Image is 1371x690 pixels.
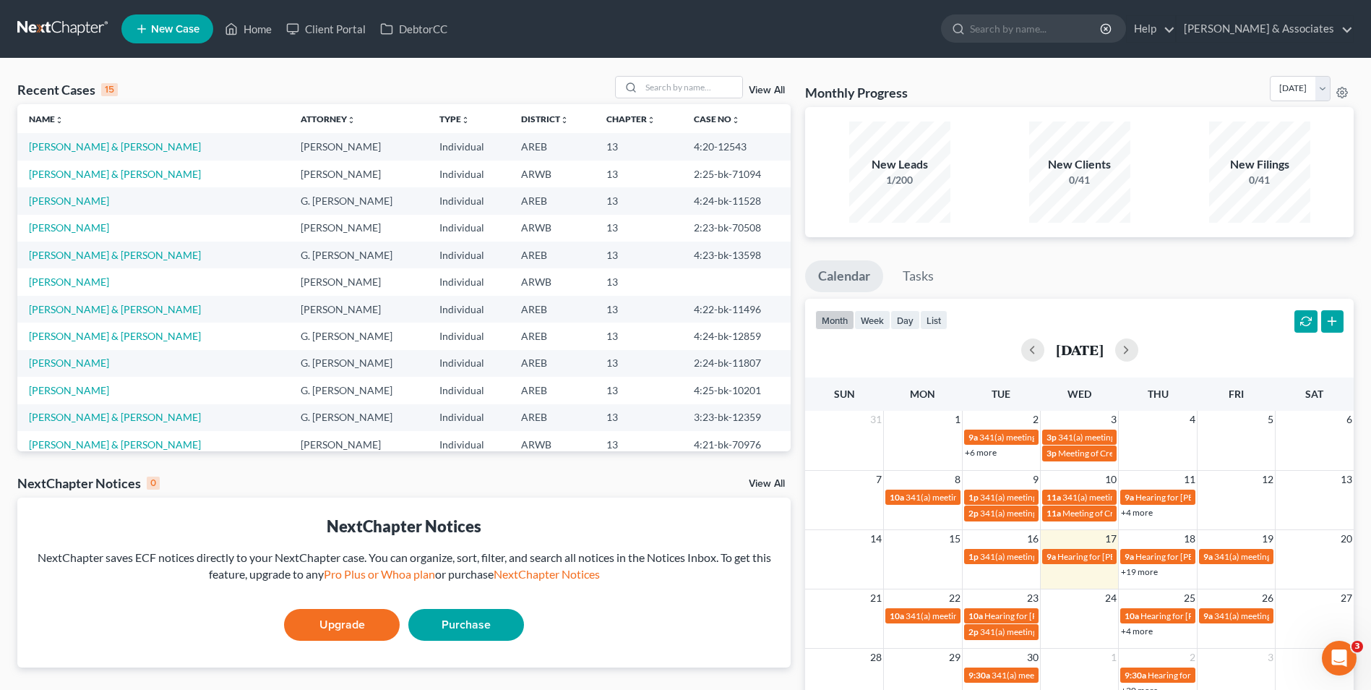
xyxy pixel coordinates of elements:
span: 8 [953,471,962,488]
i: unfold_more [560,116,569,124]
a: +4 more [1121,626,1153,636]
span: Wed [1067,388,1091,400]
td: G. [PERSON_NAME] [289,350,428,377]
span: 7 [874,471,883,488]
span: 341(a) meeting for [PERSON_NAME] and [PERSON_NAME] [1058,432,1283,443]
span: 11 [1182,471,1197,488]
span: 3 [1109,411,1118,428]
td: AREB [510,242,595,268]
a: DebtorCC [373,16,455,42]
span: 3 [1266,649,1275,666]
span: 3 [1351,641,1363,652]
a: Case Nounfold_more [694,114,740,124]
a: Upgrade [284,609,400,641]
span: 9a [1203,610,1213,621]
span: 9a [968,432,978,443]
td: [PERSON_NAME] [289,161,428,187]
div: 1/200 [849,173,950,187]
td: G. [PERSON_NAME] [289,377,428,404]
a: [PERSON_NAME] [29,384,109,396]
td: AREB [510,323,595,349]
span: Fri [1229,388,1244,400]
h2: [DATE] [1056,342,1104,357]
td: Individual [428,377,510,404]
a: Calendar [805,260,883,292]
td: Individual [428,242,510,268]
a: [PERSON_NAME] & [PERSON_NAME] [29,303,201,315]
td: ARWB [510,161,595,187]
td: AREB [510,296,595,323]
td: AREB [510,350,595,377]
a: Help [1127,16,1175,42]
h3: Monthly Progress [805,84,908,101]
span: 3p [1046,432,1057,443]
span: 1 [953,411,962,428]
td: Individual [428,296,510,323]
span: Hearing for [PERSON_NAME] [1148,670,1260,681]
span: 10a [1125,610,1139,621]
span: 10a [890,610,904,621]
span: 22 [947,589,962,607]
td: 4:23-bk-13598 [682,242,791,268]
td: 13 [595,350,682,377]
a: [PERSON_NAME] & [PERSON_NAME] [29,249,201,261]
i: unfold_more [731,116,740,124]
span: 9a [1125,492,1134,503]
td: G. [PERSON_NAME] [289,323,428,349]
a: Purchase [408,609,524,641]
span: 9 [1031,471,1040,488]
span: 2 [1031,411,1040,428]
span: Sat [1305,388,1323,400]
a: [PERSON_NAME] & [PERSON_NAME] [29,411,201,423]
span: 4 [1188,411,1197,428]
td: 4:22-bk-11496 [682,296,791,323]
td: 4:24-bk-11528 [682,187,791,214]
td: [PERSON_NAME] [289,296,428,323]
div: 0/41 [1209,173,1310,187]
span: 27 [1339,589,1354,607]
span: 341(a) meeting for [PERSON_NAME] [1214,610,1354,621]
td: 4:24-bk-12859 [682,323,791,349]
span: 341(a) meeting for Deadrun [PERSON_NAME] [992,670,1166,681]
div: 0/41 [1029,173,1130,187]
span: 26 [1260,589,1275,607]
span: 1p [968,551,979,562]
span: 1 [1109,649,1118,666]
span: Meeting of Creditors for [PERSON_NAME] and [PERSON_NAME] [1058,448,1304,459]
span: 5 [1266,411,1275,428]
span: 15 [947,530,962,548]
span: 29 [947,649,962,666]
div: New Filings [1209,156,1310,173]
td: 2:23-bk-70508 [682,215,791,242]
span: 28 [869,649,883,666]
span: 9a [1125,551,1134,562]
td: [PERSON_NAME] [289,268,428,295]
span: 16 [1026,530,1040,548]
div: Recent Cases [17,81,118,98]
a: +6 more [965,447,997,458]
span: 18 [1182,530,1197,548]
span: 9:30a [1125,670,1146,681]
td: 2:24-bk-11807 [682,350,791,377]
span: 9:30a [968,670,990,681]
a: +4 more [1121,507,1153,518]
td: 4:20-12543 [682,133,791,160]
td: 13 [595,187,682,214]
span: 10 [1104,471,1118,488]
a: Tasks [890,260,947,292]
td: Individual [428,215,510,242]
div: NextChapter saves ECF notices directly to your NextChapter case. You can organize, sort, filter, ... [29,550,779,583]
span: Hearing for [PERSON_NAME] [984,610,1097,621]
td: ARWB [510,215,595,242]
span: 2 [1188,649,1197,666]
td: AREB [510,377,595,404]
div: 15 [101,83,118,96]
span: Hearing for [PERSON_NAME] [1135,551,1248,562]
a: [PERSON_NAME] [29,276,109,288]
a: View All [749,479,785,489]
span: 2p [968,626,979,637]
a: [PERSON_NAME] & [PERSON_NAME] [29,168,201,180]
td: 13 [595,242,682,268]
span: 23 [1026,589,1040,607]
iframe: Intercom live chat [1322,641,1357,676]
